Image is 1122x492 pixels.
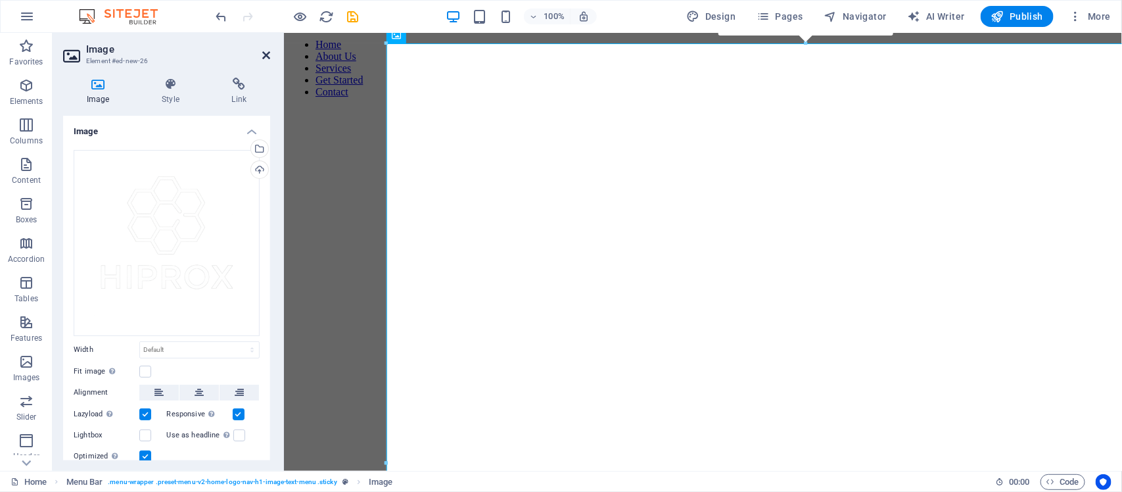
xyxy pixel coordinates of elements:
[1069,10,1111,23] span: More
[208,78,270,105] h4: Link
[16,412,37,422] p: Slider
[63,78,138,105] h4: Image
[319,9,335,24] button: reload
[1096,474,1111,490] button: Usercentrics
[1046,474,1079,490] span: Code
[11,474,47,490] a: Click to cancel selection. Double-click to open Pages
[66,474,393,490] nav: breadcrumb
[991,10,1043,23] span: Publish
[214,9,229,24] button: undo
[63,116,270,139] h4: Image
[345,9,361,24] button: save
[74,385,139,401] label: Alignment
[66,474,103,490] span: Click to select. Double-click to edit
[524,9,571,24] button: 100%
[16,214,37,225] p: Boxes
[682,6,741,27] button: Design
[214,9,229,24] i: Undo: Change image (Ctrl+Z)
[369,474,392,490] span: Click to select. Double-click to edit
[74,150,260,336] div: LogoHiporxWhite-a5WsjbkjxVG_IMjOeU7trg.png
[1064,6,1116,27] button: More
[74,428,139,443] label: Lightbox
[12,175,41,185] p: Content
[682,6,741,27] div: Design (Ctrl+Alt+Y)
[86,55,244,67] h3: Element #ed-new-26
[86,43,270,55] h2: Image
[902,6,970,27] button: AI Writer
[167,406,233,422] label: Responsive
[74,406,139,422] label: Lazyload
[751,6,808,27] button: Pages
[981,6,1054,27] button: Publish
[13,451,39,462] p: Header
[74,364,139,380] label: Fit image
[167,428,233,443] label: Use as headline
[138,78,208,105] h4: Style
[824,10,887,23] span: Navigator
[14,293,38,304] p: Tables
[74,346,139,353] label: Width
[74,449,139,464] label: Optimized
[346,9,361,24] i: Save (Ctrl+S)
[11,333,42,343] p: Features
[687,10,736,23] span: Design
[1009,474,1029,490] span: 00 00
[8,254,45,264] p: Accordion
[908,10,965,23] span: AI Writer
[544,9,565,24] h6: 100%
[10,96,43,107] p: Elements
[1040,474,1085,490] button: Code
[13,372,40,383] p: Images
[9,57,43,67] p: Favorites
[108,474,337,490] span: . menu-wrapper .preset-menu-v2-home-logo-nav-h1-image-text-menu .sticky
[819,6,892,27] button: Navigator
[10,135,43,146] p: Columns
[342,478,348,485] i: This element is a customizable preset
[995,474,1030,490] h6: Session time
[757,10,803,23] span: Pages
[76,9,174,24] img: Editor Logo
[1018,477,1020,487] span: :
